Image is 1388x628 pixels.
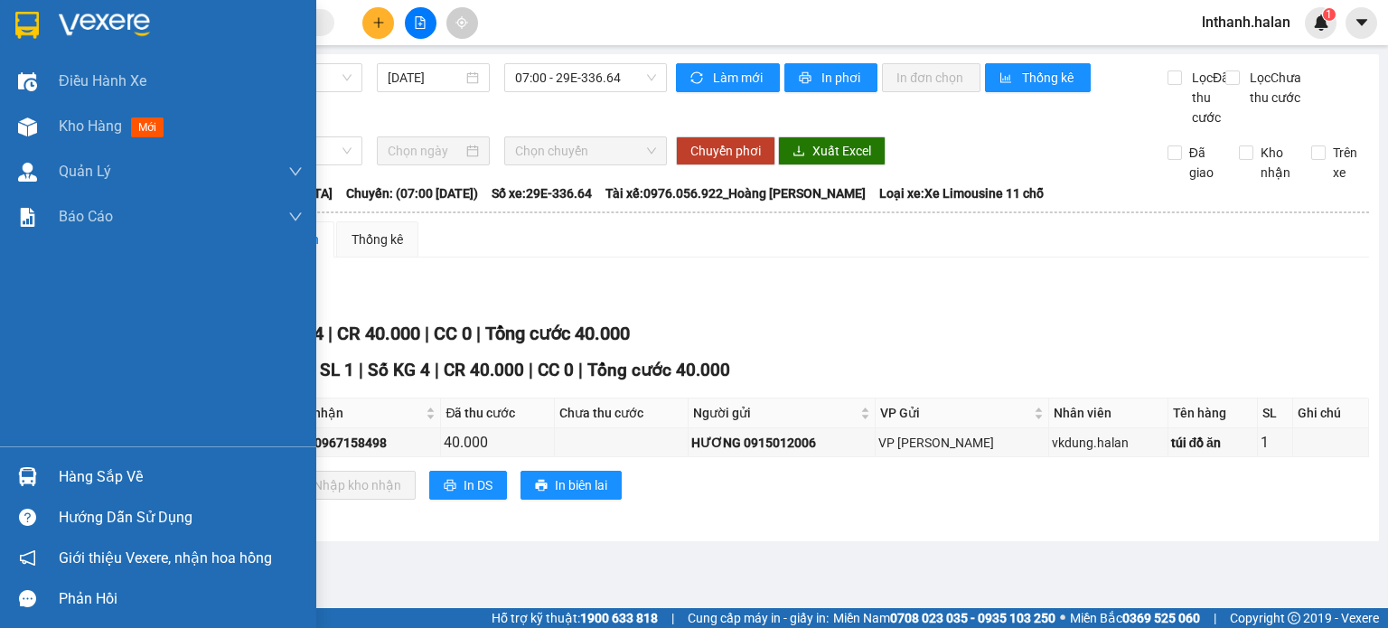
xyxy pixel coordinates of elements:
th: Đã thu cước [441,398,555,428]
div: 40.000 [444,431,551,454]
div: Hướng dẫn sử dụng [59,504,303,531]
button: downloadNhập kho nhận [279,471,416,500]
span: VP Gửi [880,403,1030,423]
span: Loại xe: Xe Limousine 11 chỗ [879,183,1044,203]
span: Chọn chuyến [515,137,657,164]
div: Thống kê [352,230,403,249]
button: printerIn biên lai [520,471,622,500]
span: CR 40.000 [337,323,420,344]
span: Người nhận [275,403,423,423]
span: Số KG 4 [368,360,430,380]
span: Số xe: 29E-336.64 [492,183,592,203]
span: | [476,323,481,344]
span: Giới thiệu Vexere, nhận hoa hồng [59,547,272,569]
span: | [578,360,583,380]
button: printerIn DS [429,471,507,500]
span: Miền Bắc [1070,608,1200,628]
span: Miền Nam [833,608,1055,628]
button: aim [446,7,478,39]
div: Hàng sắp về [59,464,303,491]
span: 1 [1326,8,1332,21]
span: download [792,145,805,159]
span: Người gửi [693,403,857,423]
span: Kho hàng [59,117,122,135]
span: printer [535,479,548,493]
span: Trên xe [1326,143,1370,183]
span: CC 0 [434,323,472,344]
span: notification [19,549,36,567]
span: down [288,210,303,224]
input: Chọn ngày [388,141,462,161]
div: 1 [1261,431,1289,454]
span: Báo cáo [59,205,113,228]
input: 12/10/2025 [388,68,462,88]
span: Tổng cước 40.000 [485,323,630,344]
span: Tài xế: 0976.056.922_Hoàng [PERSON_NAME] [605,183,866,203]
span: | [529,360,533,380]
img: warehouse-icon [18,163,37,182]
button: syncLàm mới [676,63,780,92]
span: In biên lai [555,475,607,495]
span: | [435,360,439,380]
span: Làm mới [713,68,765,88]
th: Ghi chú [1293,398,1369,428]
button: In đơn chọn [882,63,980,92]
span: CR 40.000 [444,360,524,380]
button: downloadXuất Excel [778,136,886,165]
div: túi đồ ăn [1171,433,1255,453]
span: Lọc Chưa thu cước [1243,68,1312,108]
div: vkdung.halan [1052,433,1164,453]
span: | [328,323,333,344]
span: CC 0 [538,360,574,380]
button: Chuyển phơi [676,136,775,165]
div: Phản hồi [59,586,303,613]
strong: 0369 525 060 [1122,611,1200,625]
span: | [671,608,674,628]
span: | [425,323,429,344]
img: warehouse-icon [18,117,37,136]
span: bar-chart [999,71,1015,86]
span: Đã giao [1182,143,1226,183]
span: mới [131,117,164,137]
span: Hỗ trợ kỹ thuật: [492,608,658,628]
span: printer [799,71,814,86]
th: Tên hàng [1168,398,1259,428]
button: bar-chartThống kê [985,63,1091,92]
button: caret-down [1346,7,1377,39]
div: HƯƠNG 0915012006 [691,433,872,453]
span: file-add [414,16,427,29]
span: Lọc Đã thu cước [1185,68,1232,127]
div: GIANG 0967158498 [273,433,438,453]
span: down [288,164,303,179]
span: sync [690,71,706,86]
img: icon-new-feature [1313,14,1329,31]
span: ⚪️ [1060,614,1065,622]
span: Xuất Excel [812,141,871,161]
span: question-circle [19,509,36,526]
strong: 0708 023 035 - 0935 103 250 [890,611,1055,625]
span: In DS [464,475,492,495]
img: logo-vxr [15,12,39,39]
span: In phơi [821,68,863,88]
button: plus [362,7,394,39]
div: VP [PERSON_NAME] [878,433,1046,453]
strong: 1900 633 818 [580,611,658,625]
span: Tổng cước 40.000 [587,360,730,380]
td: VP Võ Chí Công [876,428,1049,457]
span: | [359,360,363,380]
th: Nhân viên [1049,398,1168,428]
span: aim [455,16,468,29]
span: Cung cấp máy in - giấy in: [688,608,829,628]
span: plus [372,16,385,29]
span: copyright [1288,612,1300,624]
span: message [19,590,36,607]
span: Quản Lý [59,160,111,183]
button: printerIn phơi [784,63,877,92]
img: warehouse-icon [18,467,37,486]
th: SL [1258,398,1292,428]
span: Kho nhận [1253,143,1298,183]
img: warehouse-icon [18,72,37,91]
span: caret-down [1354,14,1370,31]
span: printer [444,479,456,493]
th: Chưa thu cước [555,398,689,428]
